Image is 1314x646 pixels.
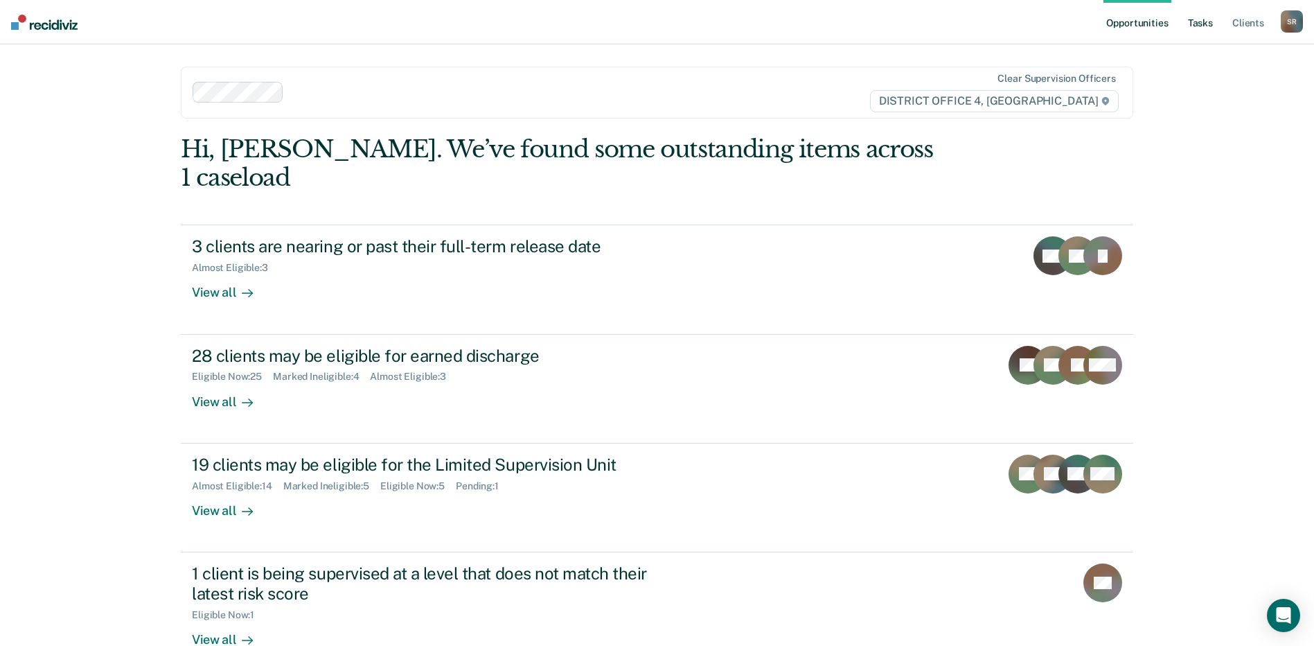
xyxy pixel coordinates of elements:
div: View all [192,383,269,410]
div: Almost Eligible : 3 [192,262,279,274]
img: Recidiviz [11,15,78,30]
div: Eligible Now : 1 [192,609,265,621]
div: Marked Ineligible : 5 [283,480,380,492]
div: 1 client is being supervised at a level that does not match their latest risk score [192,564,678,604]
a: 19 clients may be eligible for the Limited Supervision UnitAlmost Eligible:14Marked Ineligible:5E... [181,444,1133,552]
div: Clear supervision officers [997,73,1115,85]
div: View all [192,274,269,301]
div: 28 clients may be eligible for earned discharge [192,346,678,366]
div: 19 clients may be eligible for the Limited Supervision Unit [192,455,678,475]
div: Almost Eligible : 3 [370,371,457,383]
div: Open Intercom Messenger [1267,599,1300,632]
a: 3 clients are nearing or past their full-term release dateAlmost Eligible:3View all [181,225,1133,334]
a: 28 clients may be eligible for earned dischargeEligible Now:25Marked Ineligible:4Almost Eligible:... [181,335,1133,444]
div: View all [192,491,269,518]
button: SR [1281,10,1303,33]
div: Marked Ineligible : 4 [273,371,370,383]
span: DISTRICT OFFICE 4, [GEOGRAPHIC_DATA] [870,90,1119,112]
div: S R [1281,10,1303,33]
div: Eligible Now : 5 [380,480,456,492]
div: Hi, [PERSON_NAME]. We’ve found some outstanding items across 1 caseload [181,135,943,192]
div: Pending : 1 [456,480,510,492]
div: Eligible Now : 25 [192,371,273,383]
div: 3 clients are nearing or past their full-term release date [192,236,678,256]
div: Almost Eligible : 14 [192,480,283,492]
